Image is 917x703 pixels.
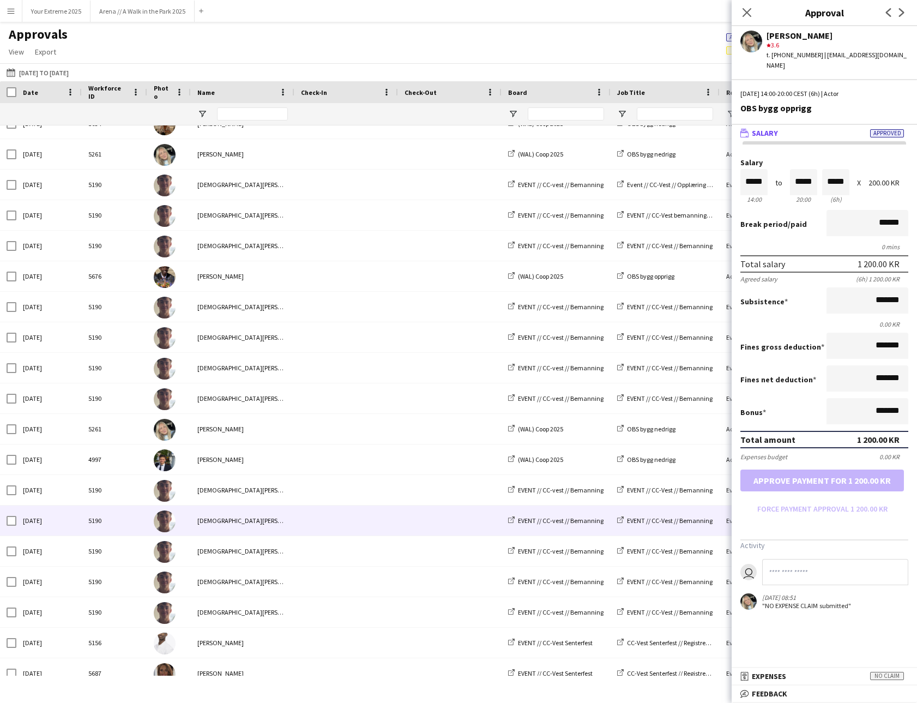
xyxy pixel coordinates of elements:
div: Events (Runner) [720,383,829,413]
img: Christian Tohje [154,388,176,410]
img: Ulrik Syversen [154,449,176,471]
div: Events (Runner) [720,536,829,566]
span: CC-Vest Senterfest // Registrering [627,639,716,647]
div: [DATE] [16,353,82,383]
div: [PERSON_NAME] [191,414,294,444]
img: Christian Tohje [154,541,176,563]
div: 0 mins [740,243,908,251]
div: Actor [720,261,829,291]
a: EVENT // CC-vest // Bemanning [508,547,604,555]
img: Christian Tohje [154,572,176,593]
a: EVENT // CC-vest // Bemanning [508,333,604,341]
a: Export [31,45,61,59]
span: (WAL) Coop 2025 [518,425,563,433]
span: OBS bygg nedrigg [627,425,675,433]
div: [PERSON_NAME] [191,628,294,658]
button: Open Filter Menu [726,109,736,119]
div: [DATE] 14:00-20:00 CEST (6h) | Actor [740,89,908,99]
span: EVENT // CC-Vest Senterfest [518,639,593,647]
label: Subsistence [740,297,788,307]
a: EVENT // CC-vest // Bemanning [508,608,604,616]
div: [DATE] [16,658,82,688]
mat-expansion-panel-header: SalaryApproved [732,125,917,141]
span: EVENT // CC-Vest // Bemanning [627,516,713,525]
div: [DEMOGRAPHIC_DATA][PERSON_NAME] [191,170,294,200]
span: (WAL) Coop 2025 [518,150,563,158]
span: Expenses [752,671,786,681]
a: EVENT // CC-Vest // Bemanning [617,516,713,525]
img: Christian Tohje [154,510,176,532]
div: Events (Runner) [720,658,829,688]
img: Shepard Cyiza [154,266,176,288]
div: Total salary [740,259,785,269]
h3: Approval [732,5,917,20]
div: t. [PHONE_NUMBER] | [EMAIL_ADDRESS][DOMAIN_NAME] [767,50,908,70]
a: OBS bygg nedrigg [617,425,675,433]
span: EVENT // CC-vest // Bemanning [518,333,604,341]
mat-expansion-panel-header: ExpensesNo claim [732,668,917,684]
div: [DATE] [16,383,82,413]
span: Date [23,88,38,97]
div: to [775,179,782,187]
span: View [9,47,24,57]
div: [DEMOGRAPHIC_DATA][PERSON_NAME] [191,536,294,566]
span: EVENT // CC-vest // Bemanning [518,578,604,586]
div: Events (Runner) [720,322,829,352]
div: [DEMOGRAPHIC_DATA][PERSON_NAME] [191,292,294,322]
span: EVENT // CC-Vest // Bemanning [627,303,713,311]
div: [DEMOGRAPHIC_DATA][PERSON_NAME] [191,231,294,261]
span: EVENT // CC-vest // Bemanning [518,211,604,219]
div: 4997 [82,444,147,474]
div: [DATE] [16,170,82,200]
a: EVENT // CC-Vest Senterfest [508,639,593,647]
a: OBS bygg opprigg [617,272,674,280]
a: OBS bygg nedrigg [617,150,675,158]
button: Open Filter Menu [508,109,518,119]
div: Total amount [740,434,795,445]
div: Events (Driver) [720,170,829,200]
img: Oda Hansson [154,144,176,166]
span: EVENT // CC-Vest Senterfest [518,669,593,677]
span: Workforce ID [88,84,128,100]
span: EVENT // CC-vest // Bemanning [518,181,604,189]
div: [DEMOGRAPHIC_DATA][PERSON_NAME] [191,506,294,536]
span: CC-Vest Senterfest // Registrering [627,669,716,677]
img: Christian Tohje [154,236,176,257]
label: Fines gross deduction [740,342,824,352]
img: Oda Hansson [154,419,176,441]
span: OBS bygg nedrigg [627,455,675,464]
div: 1 200.00 KR [858,259,900,269]
div: 14:00 [740,195,768,203]
span: EVENT // CC-vest // Bemanning [518,364,604,372]
span: EVENT // CC-Vest bemanning // Opplæring [627,211,742,219]
span: Job Title [617,88,645,97]
a: EVENT // CC-Vest Senterfest [508,669,593,677]
input: Board Filter Input [528,107,604,121]
input: Name Filter Input [217,107,288,121]
span: EVENT // CC-vest // Bemanning [518,547,604,555]
a: EVENT // CC-Vest // Bemanning [617,333,713,341]
div: 5190 [82,200,147,230]
div: 6h [822,195,849,203]
label: Fines net deduction [740,375,816,384]
a: (WAL) Coop 2025 [508,425,563,433]
div: Events (Runner) [720,506,829,536]
a: EVENT // CC-vest // Bemanning [508,181,604,189]
div: Agreed salary [740,275,777,283]
a: (WAL) Coop 2025 [508,150,563,158]
a: EVENT // CC-Vest // Bemanning [617,364,713,372]
span: OBS bygg opprigg [627,272,674,280]
a: OBS bygg nedrigg [617,455,675,464]
a: EVENT // CC-Vest // Bemanning [617,608,713,616]
a: CC-Vest Senterfest // Registrering [617,639,716,647]
div: [DEMOGRAPHIC_DATA][PERSON_NAME] [191,200,294,230]
div: 5156 [82,628,147,658]
span: Check-Out [405,88,437,97]
div: [PERSON_NAME] [191,658,294,688]
div: 1 200.00 KR [857,434,900,445]
a: (WAL) Coop 2025 [508,455,563,464]
div: [DATE] [16,567,82,597]
div: SalaryApproved [732,141,917,624]
div: Events (Runner) [720,475,829,505]
a: EVENT // CC-Vest // Bemanning [617,303,713,311]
